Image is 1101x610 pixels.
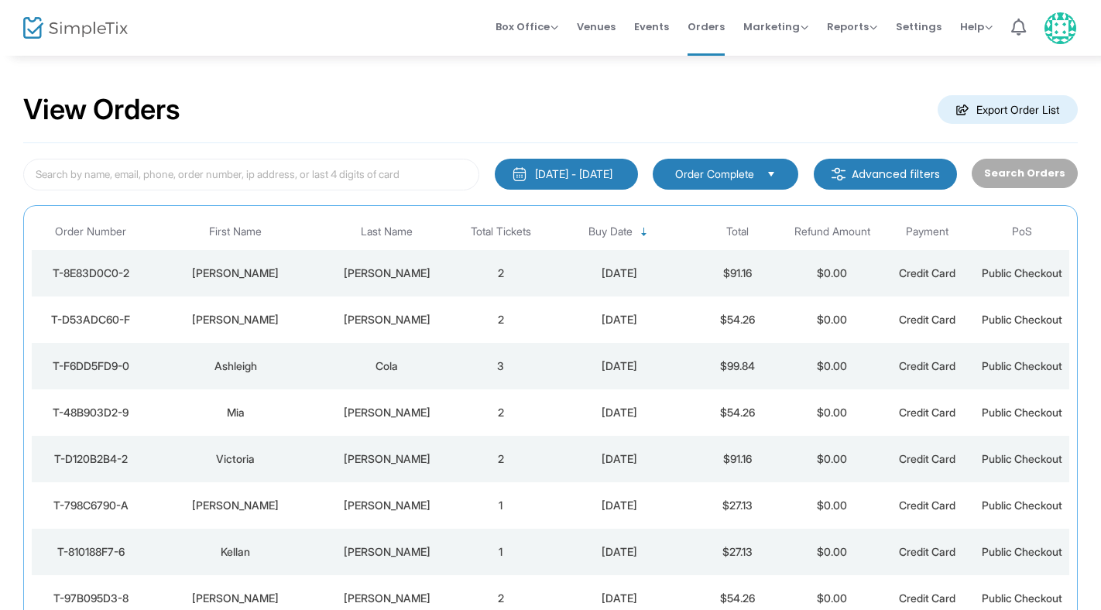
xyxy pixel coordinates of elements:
div: 9/15/2025 [552,498,687,513]
span: Last Name [361,225,413,238]
td: $91.16 [690,250,784,296]
div: 9/15/2025 [552,405,687,420]
span: Sortable [638,226,650,238]
td: $54.26 [690,296,784,343]
div: 9/15/2025 [552,544,687,560]
span: Events [634,7,669,46]
td: $91.16 [690,436,784,482]
div: T-798C6790-A [36,498,146,513]
div: Christopher [324,544,449,560]
div: T-F6DD5FD9-0 [36,358,146,374]
button: Select [760,166,782,183]
td: $27.13 [690,482,784,529]
div: Schoenbeck [324,405,449,420]
div: T-D53ADC60-F [36,312,146,327]
span: Payment [906,225,948,238]
div: Winifred [154,591,317,606]
span: Credit Card [899,313,955,326]
td: $0.00 [785,343,880,389]
span: Venues [577,7,616,46]
span: Credit Card [899,499,955,512]
span: First Name [209,225,262,238]
span: Public Checkout [982,591,1062,605]
span: Public Checkout [982,545,1062,558]
td: 2 [454,436,548,482]
td: $99.84 [690,343,784,389]
td: $0.00 [785,389,880,436]
span: Marketing [743,19,808,34]
span: Order Complete [675,166,754,182]
div: Mia [154,405,317,420]
div: Marley [154,498,317,513]
span: Public Checkout [982,452,1062,465]
td: 2 [454,250,548,296]
img: monthly [512,166,527,182]
td: $54.26 [690,389,784,436]
span: Public Checkout [982,359,1062,372]
img: filter [831,166,846,182]
button: [DATE] - [DATE] [495,159,638,190]
div: Ashleigh [154,358,317,374]
span: Credit Card [899,359,955,372]
span: PoS [1012,225,1032,238]
span: Box Office [496,19,558,34]
div: Victoria [154,451,317,467]
td: $27.13 [690,529,784,575]
td: $0.00 [785,296,880,343]
div: T-8E83D0C0-2 [36,266,146,281]
span: Public Checkout [982,406,1062,419]
span: Public Checkout [982,313,1062,326]
div: Jones [324,451,449,467]
div: Froelich [324,591,449,606]
div: Ricardo [154,312,317,327]
span: Public Checkout [982,499,1062,512]
div: Torres Rivera [324,312,449,327]
input: Search by name, email, phone, order number, ip address, or last 4 digits of card [23,159,479,190]
span: Credit Card [899,591,955,605]
span: Help [960,19,993,34]
td: $0.00 [785,436,880,482]
span: Buy Date [588,225,633,238]
td: 1 [454,529,548,575]
div: T-D120B2B4-2 [36,451,146,467]
div: 9/15/2025 [552,312,687,327]
th: Total Tickets [454,214,548,250]
span: Public Checkout [982,266,1062,279]
span: Credit Card [899,266,955,279]
span: Settings [896,7,942,46]
span: Credit Card [899,452,955,465]
td: 3 [454,343,548,389]
span: Order Number [55,225,126,238]
div: 9/15/2025 [552,591,687,606]
td: $0.00 [785,529,880,575]
div: Kellan [154,544,317,560]
div: 9/15/2025 [552,451,687,467]
th: Refund Amount [785,214,880,250]
span: Credit Card [899,545,955,558]
td: $0.00 [785,482,880,529]
td: $0.00 [785,250,880,296]
th: Total [690,214,784,250]
div: Cola [324,358,449,374]
div: T-48B903D2-9 [36,405,146,420]
span: Orders [688,7,725,46]
div: Hager [324,266,449,281]
div: [DATE] - [DATE] [535,166,612,182]
span: Reports [827,19,877,34]
div: Bjornstad [324,498,449,513]
span: Credit Card [899,406,955,419]
m-button: Advanced filters [814,159,957,190]
td: 1 [454,482,548,529]
div: T-810188F7-6 [36,544,146,560]
td: 2 [454,296,548,343]
div: Andrew [154,266,317,281]
h2: View Orders [23,93,180,127]
div: 9/16/2025 [552,266,687,281]
td: 2 [454,389,548,436]
div: T-97B095D3-8 [36,591,146,606]
div: 9/15/2025 [552,358,687,374]
m-button: Export Order List [938,95,1078,124]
